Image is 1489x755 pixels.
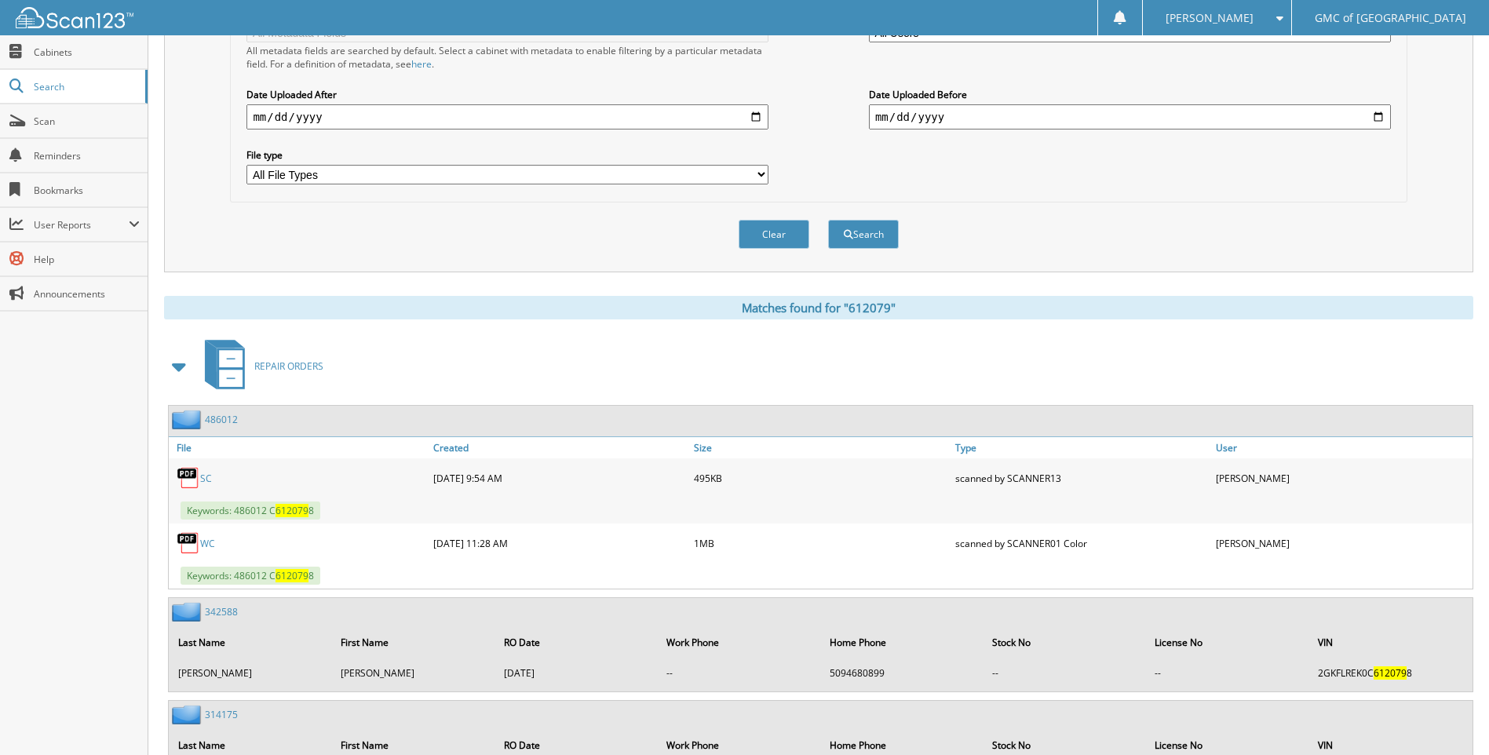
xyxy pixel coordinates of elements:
[984,626,1145,658] th: Stock No
[170,660,331,686] td: [PERSON_NAME]
[496,660,657,686] td: [DATE]
[869,104,1391,129] input: end
[205,605,238,618] a: 342588
[246,104,768,129] input: start
[333,660,494,686] td: [PERSON_NAME]
[164,296,1473,319] div: Matches found for "612079"
[181,502,320,520] span: Keywords: 486012 C 8
[429,462,690,494] div: [DATE] 9:54 AM
[16,7,133,28] img: scan123-logo-white.svg
[200,472,212,485] a: SC
[690,462,951,494] div: 495KB
[254,359,323,373] span: REPAIR ORDERS
[659,660,819,686] td: --
[34,46,140,59] span: Cabinets
[172,410,205,429] img: folder2.png
[411,57,432,71] a: here
[1147,626,1308,658] th: License No
[869,88,1391,101] label: Date Uploaded Before
[1212,437,1473,458] a: User
[822,626,983,658] th: Home Phone
[205,413,238,426] a: 486012
[1310,626,1471,658] th: VIN
[739,220,809,249] button: Clear
[1166,13,1254,23] span: [PERSON_NAME]
[169,437,429,458] a: File
[195,335,323,397] a: REPAIR ORDERS
[276,569,308,582] span: 612079
[200,537,215,550] a: WC
[951,437,1212,458] a: Type
[1310,660,1471,686] td: 2GKFLREK0C 8
[1212,527,1473,559] div: [PERSON_NAME]
[172,602,205,622] img: folder2.png
[181,567,320,585] span: Keywords: 486012 C 8
[34,115,140,128] span: Scan
[172,705,205,724] img: folder2.png
[34,80,137,93] span: Search
[690,527,951,559] div: 1MB
[496,626,657,658] th: RO Date
[429,527,690,559] div: [DATE] 11:28 AM
[822,660,983,686] td: 5094680899
[276,504,308,517] span: 612079
[34,287,140,301] span: Announcements
[659,626,819,658] th: Work Phone
[246,88,768,101] label: Date Uploaded After
[1147,660,1308,686] td: --
[1315,13,1466,23] span: GMC of [GEOGRAPHIC_DATA]
[1212,462,1473,494] div: [PERSON_NAME]
[34,184,140,197] span: Bookmarks
[951,462,1212,494] div: scanned by SCANNER13
[34,218,129,232] span: User Reports
[34,253,140,266] span: Help
[828,220,899,249] button: Search
[34,149,140,162] span: Reminders
[984,660,1145,686] td: --
[690,437,951,458] a: Size
[951,527,1212,559] div: scanned by SCANNER01 Color
[333,626,494,658] th: First Name
[205,708,238,721] a: 314175
[1374,666,1407,680] span: 612079
[429,437,690,458] a: Created
[177,531,200,555] img: PDF.png
[177,466,200,490] img: PDF.png
[246,44,768,71] div: All metadata fields are searched by default. Select a cabinet with metadata to enable filtering b...
[246,148,768,162] label: File type
[170,626,331,658] th: Last Name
